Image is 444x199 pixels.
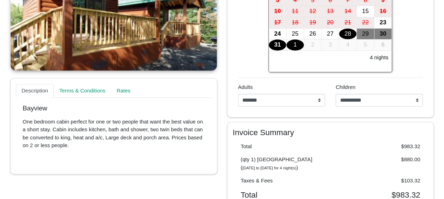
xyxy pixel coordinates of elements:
div: 1 [286,40,304,50]
p: One bedroom cabin perfect for one or two people that want the best value on a short stay. Cabin i... [23,118,205,150]
div: $880.00 [330,156,425,171]
span: Children [336,84,355,90]
div: 26 [304,29,321,40]
div: 18 [286,17,304,28]
button: 14 [339,6,357,17]
div: (qty 1) [GEOGRAPHIC_DATA] ( ) [235,156,330,171]
div: $983.32 [330,143,425,151]
div: Total [235,143,330,151]
button: 17 [269,17,286,29]
h4: Invoice Summary [233,128,428,137]
div: 23 [374,17,392,28]
div: 4 [339,40,356,50]
div: $103.32 [330,177,425,185]
a: Terms & Conditions [54,84,111,98]
button: 16 [374,6,392,17]
div: 12 [304,6,321,17]
button: 2 [304,40,322,51]
button: 19 [304,17,322,29]
button: 15 [357,6,374,17]
div: 21 [339,17,356,28]
button: 10 [269,6,286,17]
h6: 4 nights [370,54,389,61]
button: 27 [321,29,339,40]
div: 31 [269,40,286,50]
div: 22 [357,17,374,28]
div: Taxes & Fees [235,177,330,185]
button: 12 [304,6,322,17]
div: 3 [321,40,339,50]
span: Adults [238,84,253,90]
button: 13 [321,6,339,17]
button: 24 [269,29,286,40]
button: 21 [339,17,357,29]
div: 5 [357,40,374,50]
button: 20 [321,17,339,29]
button: 6 [374,40,392,51]
button: 23 [374,17,392,29]
a: Rates [111,84,136,98]
button: 4 [339,40,357,51]
p: Bayview [23,104,205,113]
div: 2 [304,40,321,50]
button: 29 [357,29,374,40]
button: 11 [286,6,304,17]
a: Description [16,84,54,98]
button: 28 [339,29,357,40]
button: 1 [286,40,304,51]
i: [DATE] to [DATE] for 4 night(s) [242,166,296,170]
div: 17 [269,17,286,28]
div: 14 [339,6,356,17]
button: 18 [286,17,304,29]
button: 25 [286,29,304,40]
button: 5 [357,40,374,51]
button: 22 [357,17,374,29]
button: 3 [321,40,339,51]
button: 26 [304,29,322,40]
div: 20 [321,17,339,28]
div: 28 [339,29,356,40]
div: 19 [304,17,321,28]
div: 6 [374,40,392,50]
button: 31 [269,40,286,51]
button: 30 [374,29,392,40]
